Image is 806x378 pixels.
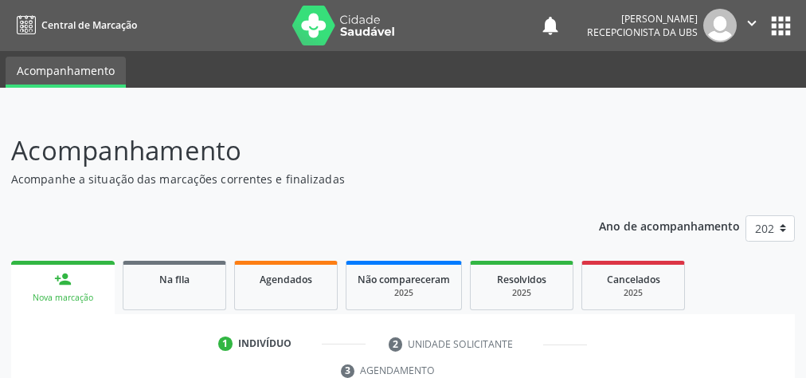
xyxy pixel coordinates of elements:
div: 1 [218,337,233,351]
span: Agendados [260,273,312,286]
button: apps [767,12,795,40]
i:  [743,14,761,32]
div: person_add [54,270,72,288]
p: Acompanhe a situação das marcações correntes e finalizadas [11,171,560,187]
img: img [703,9,737,42]
span: Não compareceram [358,273,450,286]
button:  [737,9,767,42]
div: [PERSON_NAME] [587,12,698,26]
a: Central de Marcação [11,12,137,38]
p: Acompanhamento [11,131,560,171]
span: Central de Marcação [41,18,137,32]
div: Indivíduo [238,337,291,351]
button: notifications [539,14,561,37]
span: Resolvidos [497,273,546,286]
a: Acompanhamento [6,57,126,88]
span: Recepcionista da UBS [587,26,698,39]
div: 2025 [482,287,561,299]
p: Ano de acompanhamento [599,215,740,235]
span: Cancelados [607,273,660,286]
div: 2025 [593,287,673,299]
div: Nova marcação [22,292,104,304]
div: 2025 [358,287,450,299]
span: Na fila [159,273,190,286]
